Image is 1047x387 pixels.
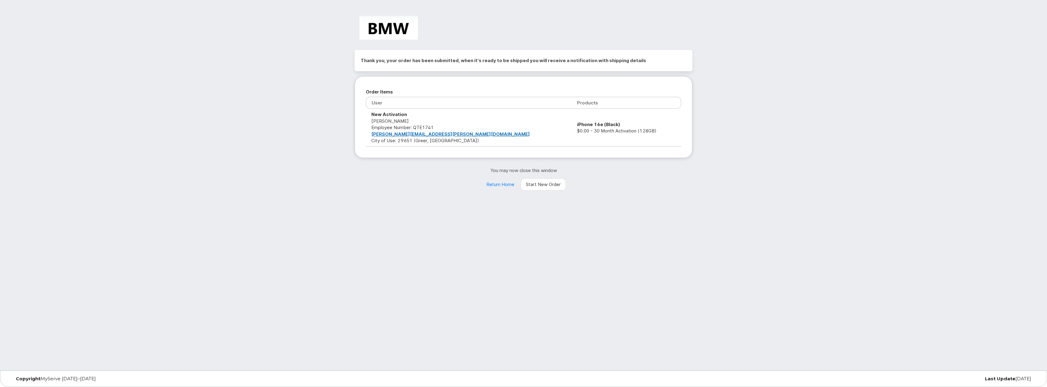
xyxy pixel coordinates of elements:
[355,167,692,174] p: You may now close this window
[572,109,681,146] td: $0.00 - 30 Month Activation (128GB)
[366,97,572,109] th: User
[985,376,1015,382] strong: Last Update
[521,178,566,191] a: Start New Order
[694,376,1036,381] div: [DATE]
[481,178,520,191] a: Return Home
[16,376,40,382] strong: Copyright
[371,125,434,130] span: Employee Number: QTE1741
[572,97,681,109] th: Products
[366,87,681,97] h2: Order Items
[359,16,418,40] img: BMW Manufacturing Co LLC
[371,131,530,137] a: [PERSON_NAME][EMAIL_ADDRESS][PERSON_NAME][DOMAIN_NAME]
[371,111,407,117] strong: New Activation
[11,376,353,381] div: MyServe [DATE]–[DATE]
[366,109,572,146] td: [PERSON_NAME] City of Use: 29651 (Greer, [GEOGRAPHIC_DATA])
[361,56,686,65] h2: Thank you, your order has been submitted, when it's ready to be shipped you will receive a notifi...
[577,121,620,127] strong: iPhone 16e (Black)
